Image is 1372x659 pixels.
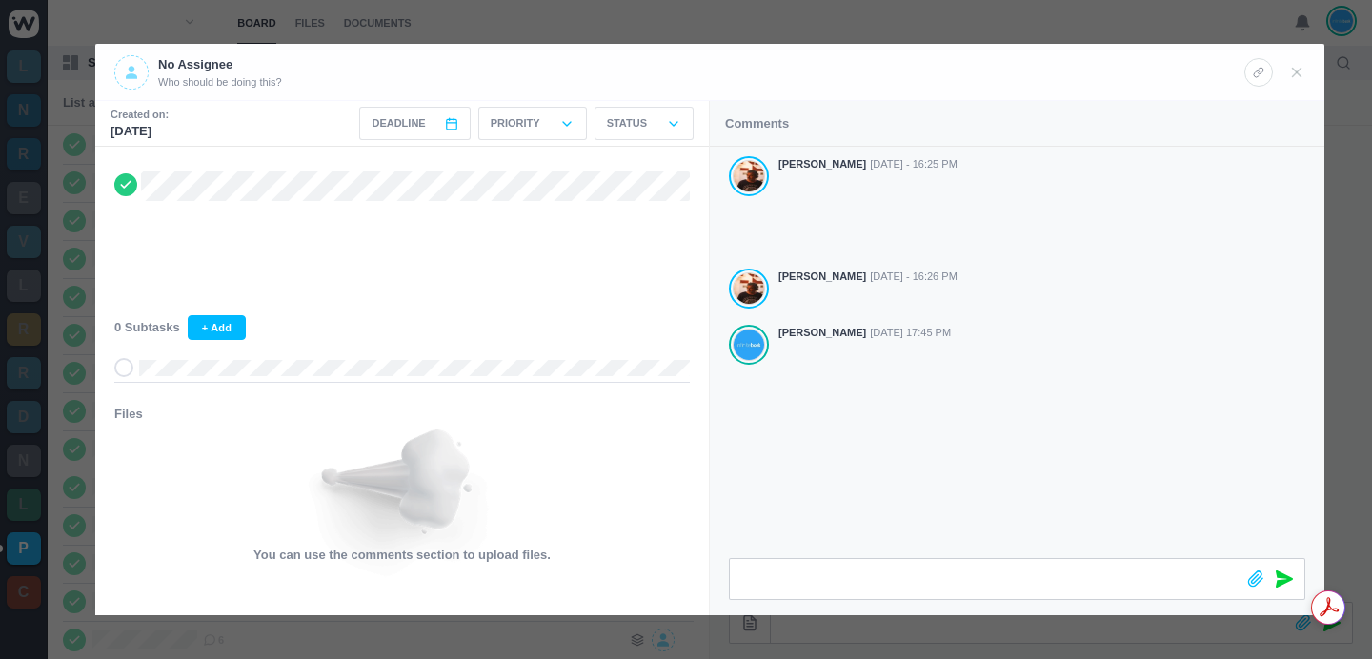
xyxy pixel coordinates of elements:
span: Deadline [372,115,425,131]
small: Created on: [111,107,169,123]
p: [DATE] [111,122,169,141]
p: Comments [725,114,789,133]
span: Who should be doing this? [158,74,282,90]
p: No Assignee [158,55,282,74]
p: Status [607,115,647,131]
p: Priority [491,115,540,131]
